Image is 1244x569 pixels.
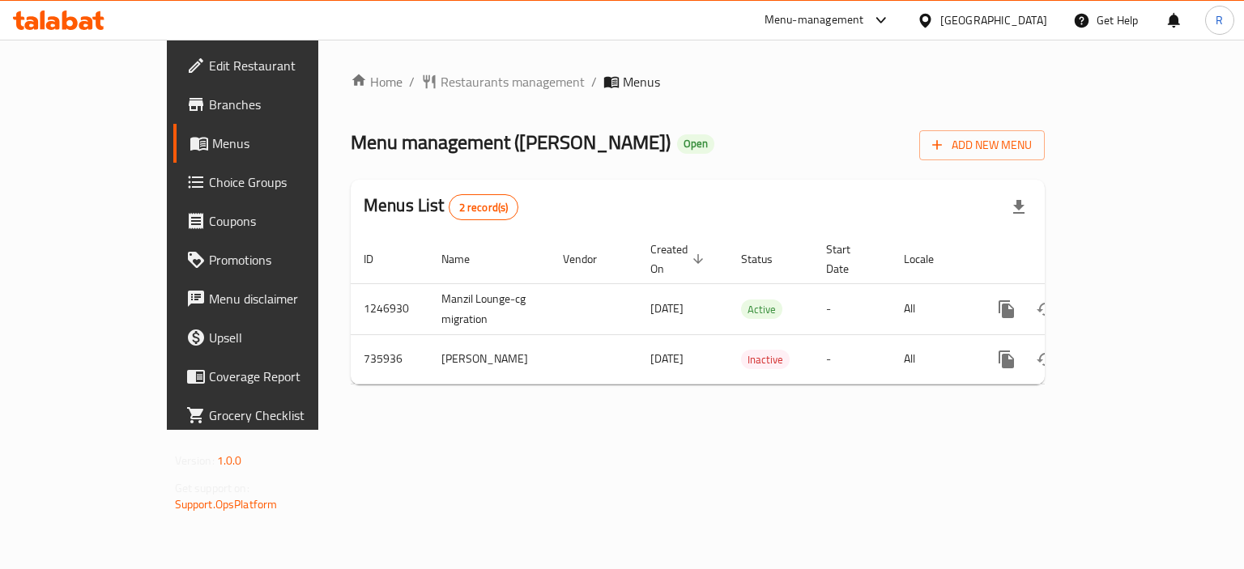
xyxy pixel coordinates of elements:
[449,200,518,215] span: 2 record(s)
[623,72,660,91] span: Menus
[217,450,242,471] span: 1.0.0
[813,334,891,384] td: -
[987,290,1026,329] button: more
[173,85,375,124] a: Branches
[741,300,782,319] span: Active
[173,124,375,163] a: Menus
[209,250,362,270] span: Promotions
[932,135,1032,155] span: Add New Menu
[891,334,974,384] td: All
[741,249,794,269] span: Status
[428,283,550,334] td: Manzil Lounge-cg migration
[209,406,362,425] span: Grocery Checklist
[364,193,518,220] h2: Menus List
[904,249,955,269] span: Locale
[173,357,375,396] a: Coverage Report
[209,289,362,308] span: Menu disclaimer
[441,72,585,91] span: Restaurants management
[650,298,684,319] span: [DATE]
[173,163,375,202] a: Choice Groups
[173,46,375,85] a: Edit Restaurant
[209,211,362,231] span: Coupons
[826,240,871,278] span: Start Date
[212,134,362,153] span: Menus
[1026,290,1065,329] button: Change Status
[741,350,790,369] div: Inactive
[441,249,491,269] span: Name
[940,11,1047,29] div: [GEOGRAPHIC_DATA]
[428,334,550,384] td: [PERSON_NAME]
[1026,340,1065,379] button: Change Status
[173,396,375,435] a: Grocery Checklist
[173,202,375,240] a: Coupons
[650,240,709,278] span: Created On
[173,318,375,357] a: Upsell
[209,367,362,386] span: Coverage Report
[175,450,215,471] span: Version:
[449,194,519,220] div: Total records count
[364,249,394,269] span: ID
[175,478,249,499] span: Get support on:
[987,340,1026,379] button: more
[591,72,597,91] li: /
[209,328,362,347] span: Upsell
[409,72,415,91] li: /
[421,72,585,91] a: Restaurants management
[999,188,1038,227] div: Export file
[351,124,671,160] span: Menu management ( [PERSON_NAME] )
[677,137,714,151] span: Open
[175,494,278,515] a: Support.OpsPlatform
[919,130,1045,160] button: Add New Menu
[351,235,1156,384] table: enhanced table
[209,56,362,75] span: Edit Restaurant
[741,350,790,369] span: Inactive
[209,172,362,192] span: Choice Groups
[173,279,375,318] a: Menu disclaimer
[351,72,403,91] a: Home
[351,334,428,384] td: 735936
[1216,11,1223,29] span: R
[891,283,974,334] td: All
[563,249,618,269] span: Vendor
[351,283,428,334] td: 1246930
[813,283,891,334] td: -
[677,134,714,154] div: Open
[650,348,684,369] span: [DATE]
[765,11,864,30] div: Menu-management
[173,240,375,279] a: Promotions
[974,235,1156,284] th: Actions
[351,72,1045,91] nav: breadcrumb
[209,95,362,114] span: Branches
